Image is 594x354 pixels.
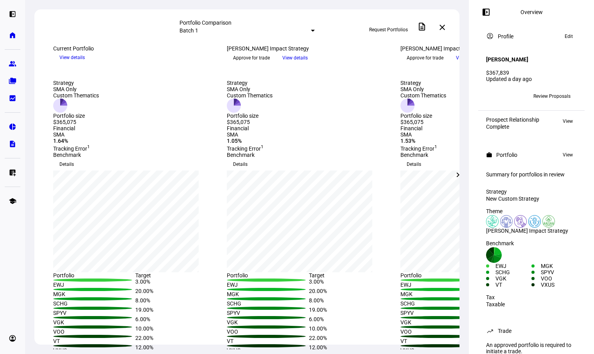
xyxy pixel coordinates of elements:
div: SMA Only [227,86,273,92]
mat-icon: work [486,152,492,158]
a: group [5,56,20,72]
div: 3.00% [309,279,391,288]
div: MGK [400,291,483,297]
div: SPYV [227,310,309,316]
div: EWJ [53,282,135,288]
div: 3.00% [135,279,217,288]
a: description [5,136,20,152]
div: MGK [541,263,577,269]
a: View details [276,54,314,61]
button: View details [276,52,314,64]
button: View [559,150,577,160]
div: $365,075 [53,119,99,125]
div: Financial [227,125,391,131]
div: Portfolio [496,152,517,158]
div: Portfolio size [227,113,273,119]
eth-mat-symbol: folder_copy [9,77,16,85]
div: chart, 1 series [227,171,372,272]
img: deforestation.colored.svg [542,215,555,228]
div: SMA [53,131,217,138]
div: Portfolio [400,272,483,279]
eth-mat-symbol: left_panel_open [9,10,16,18]
div: Benchmark [400,152,565,158]
span: Details [59,158,74,171]
div: Custom Thematics [53,92,99,99]
div: VT [495,282,531,288]
img: democracy.colored.svg [500,215,513,228]
div: VGK [53,319,135,325]
div: 22.00% [309,335,391,344]
div: Complete [486,124,539,130]
div: VOO [227,329,309,335]
div: Portfolio size [400,113,446,119]
div: VXUS [541,282,577,288]
div: VXUS [227,347,309,354]
sup: 1 [261,144,264,149]
div: VOO [541,275,577,282]
button: Edit [561,32,577,41]
div: 1.05% [227,138,391,144]
div: Current Portfolio [53,45,217,52]
button: View details [53,52,91,63]
span: Tracking Error [53,146,90,152]
div: Theme [486,208,577,214]
div: VT [53,338,135,344]
eth-panel-overview-card-header: Trade [486,326,577,336]
a: View details [53,54,91,60]
div: SMA [227,131,391,138]
div: 22.00% [135,335,217,344]
div: Portfolio [227,272,309,279]
div: 8.00% [309,297,391,307]
div: VT [400,338,483,344]
span: View details [282,52,308,64]
div: VGK [495,275,531,282]
button: Details [400,158,427,171]
span: Tracking Error [227,146,264,152]
span: Approve for trade [407,52,443,64]
div: 6.00% [135,316,217,325]
div: New Custom Strategy [486,196,577,202]
span: Tracking Error [400,146,437,152]
div: Target [309,272,391,279]
div: Custom Thematics [400,92,446,99]
eth-mat-symbol: list_alt_add [9,169,16,176]
div: Profile [498,33,513,40]
button: Approve for trade [400,52,450,64]
div: Strategy [400,80,446,86]
mat-icon: chevron_right [453,170,463,180]
div: Portfolio [53,272,135,279]
div: VOO [53,329,135,335]
div: SMA [400,131,565,138]
eth-mat-symbol: school [9,197,16,205]
img: climateChange.colored.svg [486,215,499,228]
button: Details [53,158,80,171]
div: 12.00% [135,344,217,354]
span: Details [407,158,421,171]
mat-icon: left_panel_open [481,7,491,17]
eth-mat-symbol: group [9,60,16,68]
img: womensRights.colored.svg [528,215,541,228]
mat-icon: description [417,22,427,31]
a: bid_landscape [5,90,20,106]
div: SPYV [541,269,577,275]
span: Edit [565,32,573,41]
div: MGK [227,291,309,297]
div: $365,075 [227,119,273,125]
div: Updated a day ago [486,76,577,82]
div: Strategy [53,80,99,86]
sup: 1 [87,144,90,149]
div: Benchmark [53,152,217,158]
span: Review Proposals [533,90,571,102]
div: Target [135,272,217,279]
div: 19.00% [135,307,217,316]
div: [PERSON_NAME] Impact Strategy [486,228,577,234]
div: 10.00% [135,325,217,335]
div: Portfolio Comparison [179,20,315,26]
div: EWJ [227,282,309,288]
div: 6.00% [309,316,391,325]
div: Benchmark [227,152,391,158]
div: VT [227,338,309,344]
div: chart, 1 series [53,171,199,272]
div: Portfolio size [53,113,99,119]
div: Strategy [486,189,577,195]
